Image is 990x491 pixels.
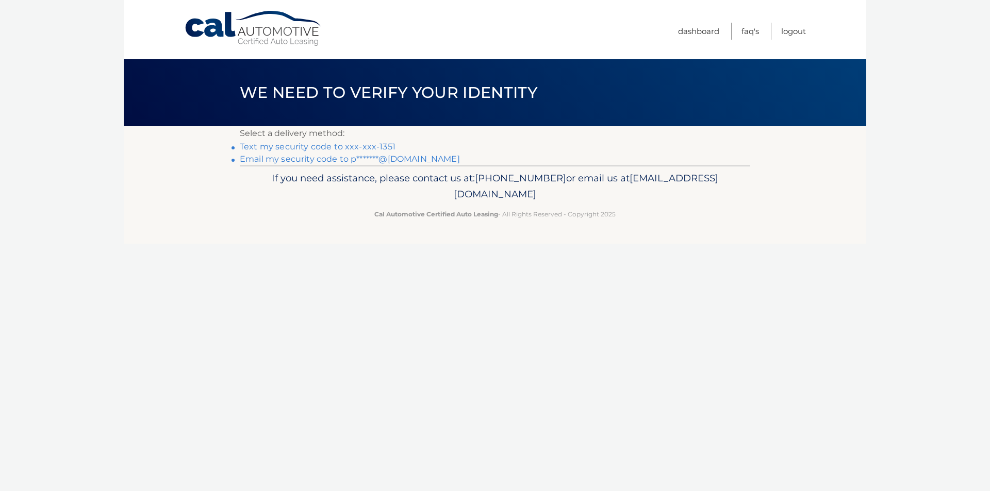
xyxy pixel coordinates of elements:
[741,23,759,40] a: FAQ's
[240,83,537,102] span: We need to verify your identity
[240,126,750,141] p: Select a delivery method:
[240,154,460,164] a: Email my security code to p*******@[DOMAIN_NAME]
[184,10,323,47] a: Cal Automotive
[781,23,806,40] a: Logout
[240,142,395,151] a: Text my security code to xxx-xxx-1351
[246,170,744,203] p: If you need assistance, please contact us at: or email us at
[374,210,498,218] strong: Cal Automotive Certified Auto Leasing
[475,172,566,184] span: [PHONE_NUMBER]
[678,23,719,40] a: Dashboard
[246,209,744,219] p: - All Rights Reserved - Copyright 2025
